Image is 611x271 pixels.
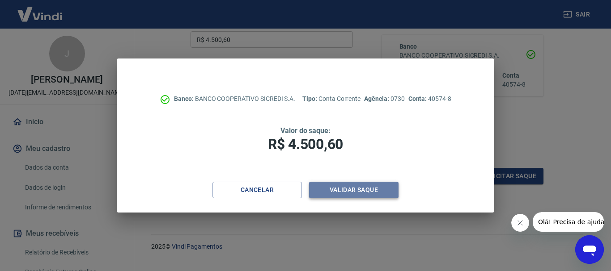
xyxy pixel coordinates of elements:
iframe: Botão para abrir a janela de mensagens [575,235,604,264]
button: Cancelar [212,182,302,198]
span: Banco: [174,95,195,102]
span: Conta: [408,95,429,102]
span: Olá! Precisa de ajuda? [5,6,75,13]
span: Agência: [364,95,390,102]
p: Conta Corrente [302,94,361,104]
p: 40574-8 [408,94,451,104]
span: Valor do saque: [280,126,331,135]
button: Validar saque [309,182,399,198]
span: Tipo: [302,95,318,102]
p: 0730 [364,94,404,104]
p: BANCO COOPERATIVO SICREDI S.A. [174,94,295,104]
span: R$ 4.500,60 [268,136,343,153]
iframe: Mensagem da empresa [533,212,604,232]
iframe: Fechar mensagem [511,214,529,232]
